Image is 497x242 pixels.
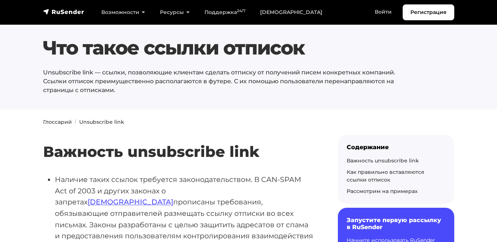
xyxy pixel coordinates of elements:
[237,8,245,13] sup: 24/7
[347,188,418,194] a: Рассмотрим на примерах
[367,4,399,20] a: Войти
[88,197,173,206] a: [DEMOGRAPHIC_DATA]
[43,68,419,95] p: Unsubscribe link — ссылки, позволяющие клиентам сделать отписку от получений писем конкретных ком...
[43,36,419,59] h1: Что такое ссылки отписок
[72,118,124,126] li: Unsubscribe link
[253,5,330,20] a: [DEMOGRAPHIC_DATA]
[347,169,424,183] a: Как правильно вставляются ссылки отписок
[403,4,454,20] a: Регистрация
[43,121,314,161] h2: Важность unsubscribe link
[347,157,419,164] a: Важность unsubscribe link
[39,118,459,126] nav: breadcrumb
[43,119,72,125] a: Глоссарий
[197,5,253,20] a: Поддержка24/7
[153,5,197,20] a: Ресурсы
[347,144,445,151] div: Содержание
[94,5,153,20] a: Возможности
[43,8,84,15] img: RuSender
[347,217,445,231] h6: Запустите первую рассылку в RuSender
